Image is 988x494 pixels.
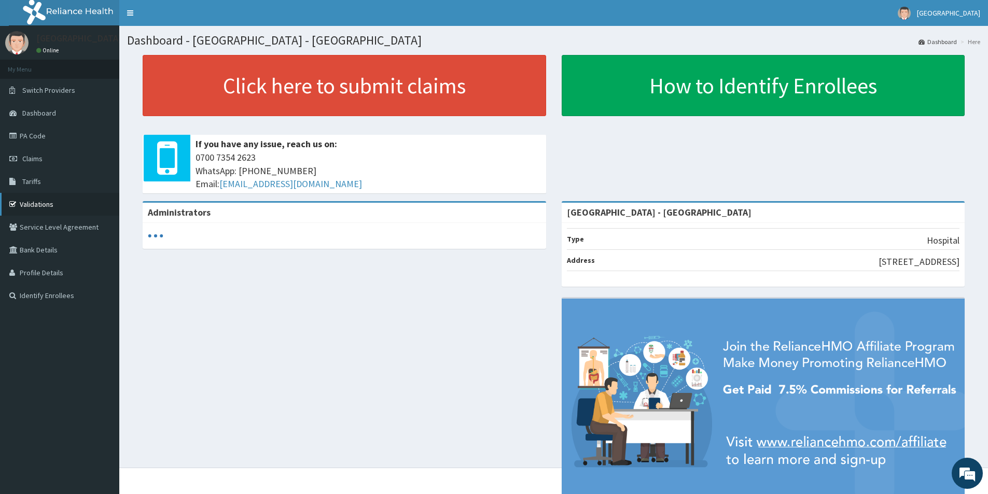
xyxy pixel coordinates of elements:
[22,86,75,95] span: Switch Providers
[5,31,29,54] img: User Image
[567,234,584,244] b: Type
[143,55,546,116] a: Click here to submit claims
[22,177,41,186] span: Tariffs
[927,234,959,247] p: Hospital
[36,34,122,43] p: [GEOGRAPHIC_DATA]
[36,47,61,54] a: Online
[879,255,959,269] p: [STREET_ADDRESS]
[127,34,980,47] h1: Dashboard - [GEOGRAPHIC_DATA] - [GEOGRAPHIC_DATA]
[958,37,980,46] li: Here
[196,151,541,191] span: 0700 7354 2623 WhatsApp: [PHONE_NUMBER] Email:
[219,178,362,190] a: [EMAIL_ADDRESS][DOMAIN_NAME]
[562,55,965,116] a: How to Identify Enrollees
[196,138,337,150] b: If you have any issue, reach us on:
[22,154,43,163] span: Claims
[148,228,163,244] svg: audio-loading
[898,7,911,20] img: User Image
[148,206,211,218] b: Administrators
[567,256,595,265] b: Address
[567,206,752,218] strong: [GEOGRAPHIC_DATA] - [GEOGRAPHIC_DATA]
[919,37,957,46] a: Dashboard
[917,8,980,18] span: [GEOGRAPHIC_DATA]
[22,108,56,118] span: Dashboard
